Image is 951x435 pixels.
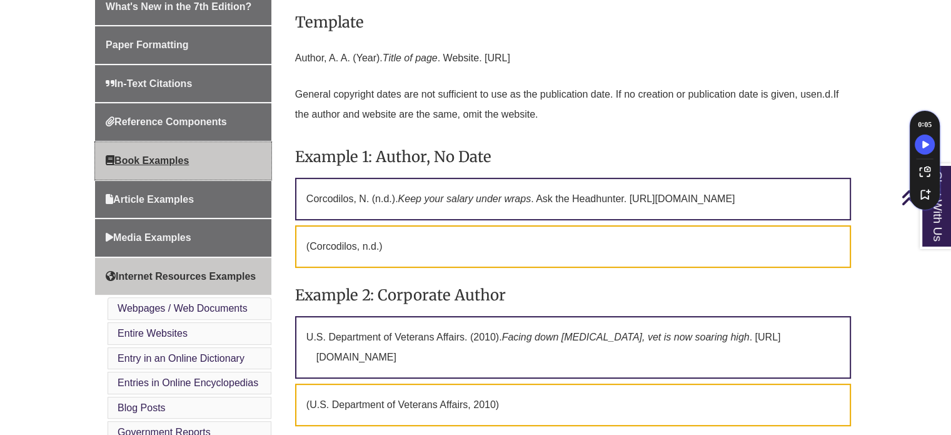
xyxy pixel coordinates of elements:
[502,332,750,342] em: Facing down [MEDICAL_DATA], vet is now soaring high
[295,225,851,268] p: (Corcodilos, n.d.)
[106,232,191,243] span: Media Examples
[95,258,271,295] a: Internet Resources Examples
[118,303,248,314] a: Webpages / Web Documents
[106,155,189,166] span: Book Examples
[901,189,948,206] a: Back to Top
[398,193,531,204] em: Keep your salary under wraps
[106,39,188,50] span: Paper Formatting
[295,8,851,37] h3: Template
[118,377,258,388] a: Entries in Online Encyclopedias
[295,43,851,73] p: Author, A. A. (Year). . Website. [URL]
[106,78,192,89] span: In-Text Citations
[295,384,851,426] p: (U.S. Department of Veterans Affairs, 2010)
[295,280,851,310] h3: Example 2: Corporate Author
[95,219,271,257] a: Media Examples
[295,79,851,130] p: General copyright dates are not sufficient to use as the publication date. If no creation or publ...
[295,142,851,171] h3: Example 1: Author, No Date
[95,103,271,141] a: Reference Components
[95,65,271,103] a: In-Text Citations
[95,26,271,64] a: Paper Formatting
[817,89,833,100] span: n.d.
[118,402,165,413] a: Blog Posts
[295,316,851,379] p: U.S. Department of Veterans Affairs. (2010). . [URL][DOMAIN_NAME]
[118,328,188,339] a: Entire Websites
[106,116,227,127] span: Reference Components
[295,178,851,220] p: Corcodilos, N. (n.d.). . Ask the Headhunter. [URL][DOMAIN_NAME]
[106,194,194,205] span: Article Examples
[106,1,251,12] span: What's New in the 7th Edition?
[95,142,271,180] a: Book Examples
[106,271,256,282] span: Internet Resources Examples
[95,181,271,218] a: Article Examples
[118,353,244,364] a: Entry in an Online Dictionary
[383,53,438,63] em: Title of page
